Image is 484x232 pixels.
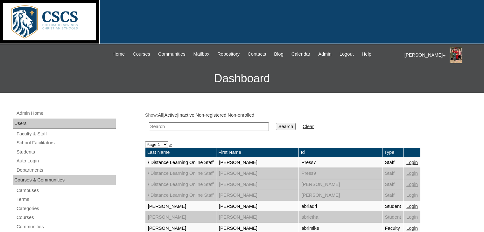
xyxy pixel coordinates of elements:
[406,215,418,220] a: Login
[406,226,418,231] a: Login
[406,193,418,198] a: Login
[145,179,216,190] td: / Distance Learning Online Staff
[16,130,116,138] a: Faculty & Staff
[276,123,296,130] input: Search
[3,3,96,40] img: logo-white.png
[217,51,240,58] span: Repository
[145,201,216,212] td: [PERSON_NAME]
[145,148,216,157] td: Last Name
[299,148,382,157] td: Id
[404,47,478,63] div: [PERSON_NAME]
[16,214,116,222] a: Courses
[13,119,116,129] div: Users
[133,51,150,58] span: Courses
[145,190,216,201] td: / Distance Learning Online Staff
[16,157,116,165] a: Auto Login
[112,51,125,58] span: Home
[109,51,128,58] a: Home
[169,142,172,147] a: »
[315,51,335,58] a: Admin
[16,166,116,174] a: Departments
[299,201,382,212] td: abriadri
[228,113,254,118] a: Non-enrolled
[362,51,371,58] span: Help
[336,51,357,58] a: Logout
[16,187,116,194] a: Campuses
[145,168,216,179] td: / Distance Learning Online Staff
[450,47,462,63] img: Stephanie Phillips
[382,212,404,223] td: Student
[299,157,382,168] td: Press7
[244,51,269,58] a: Contacts
[158,113,163,118] a: All
[271,51,286,58] a: Blog
[193,51,210,58] span: Mailbox
[216,168,298,179] td: [PERSON_NAME]
[16,109,116,117] a: Admin Home
[3,64,481,93] h3: Dashboard
[130,51,153,58] a: Courses
[406,160,418,165] a: Login
[359,51,375,58] a: Help
[299,179,382,190] td: [PERSON_NAME]
[216,212,298,223] td: [PERSON_NAME]
[16,205,116,213] a: Categories
[299,212,382,223] td: abrietha
[190,51,213,58] a: Mailbox
[340,51,354,58] span: Logout
[382,168,404,179] td: Staff
[16,223,116,231] a: Communities
[382,179,404,190] td: Staff
[216,190,298,201] td: [PERSON_NAME]
[216,157,298,168] td: [PERSON_NAME]
[274,51,283,58] span: Blog
[178,113,194,118] a: Inactive
[13,175,116,185] div: Courses & Communities
[382,157,404,168] td: Staff
[16,195,116,203] a: Terms
[318,51,332,58] span: Admin
[216,179,298,190] td: [PERSON_NAME]
[299,190,382,201] td: [PERSON_NAME]
[158,51,186,58] span: Communities
[16,148,116,156] a: Students
[406,204,418,209] a: Login
[145,157,216,168] td: / Distance Learning Online Staff
[382,148,404,157] td: Type
[248,51,266,58] span: Contacts
[155,51,189,58] a: Communities
[16,139,116,147] a: School Facilitators
[382,190,404,201] td: Staff
[406,171,418,176] a: Login
[291,51,310,58] span: Calendar
[288,51,313,58] a: Calendar
[145,212,216,223] td: [PERSON_NAME]
[299,168,382,179] td: Press9
[164,113,177,118] a: Active
[216,201,298,212] td: [PERSON_NAME]
[216,148,298,157] td: First Name
[196,113,227,118] a: Non-registered
[214,51,243,58] a: Repository
[149,122,269,131] input: Search
[382,201,404,212] td: Student
[406,182,418,187] a: Login
[145,112,460,134] div: Show: | | | |
[303,124,314,129] a: Clear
